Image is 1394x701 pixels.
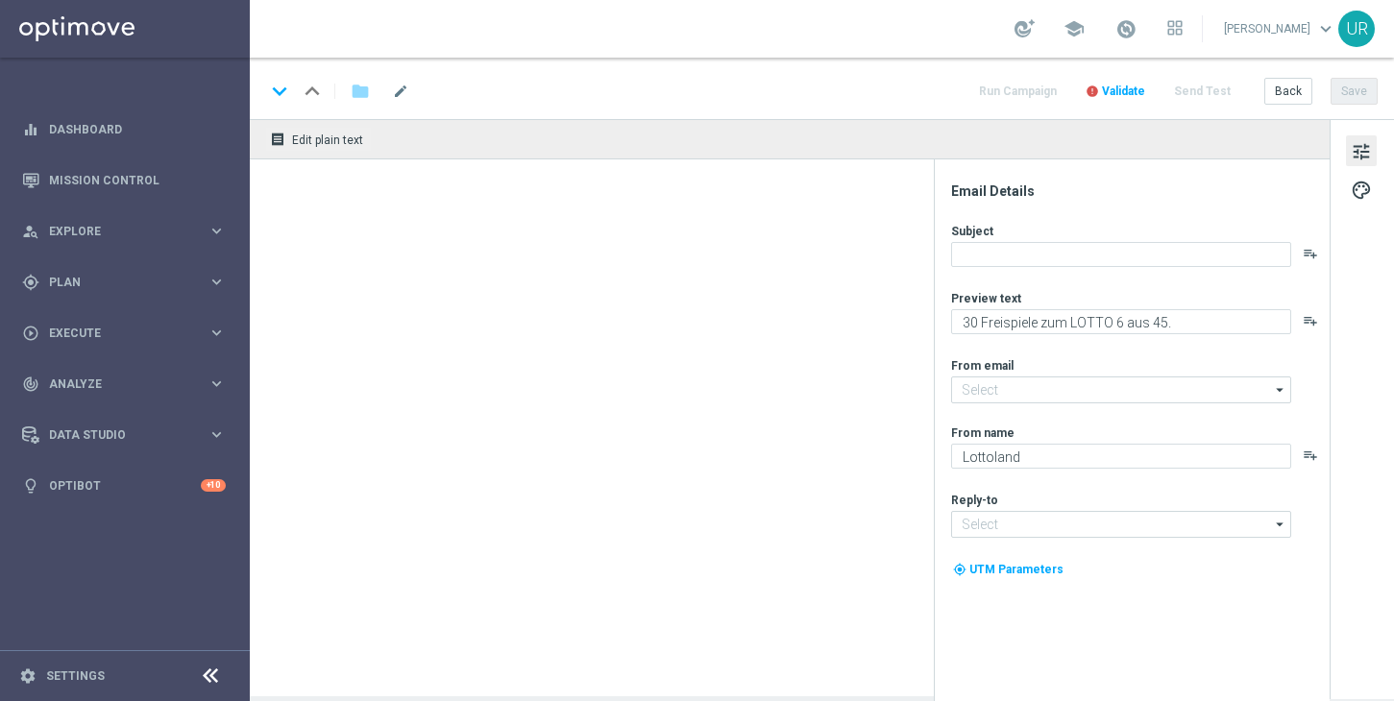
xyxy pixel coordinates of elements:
input: Select [951,376,1291,403]
button: my_location UTM Parameters [951,559,1065,580]
div: Execute [22,325,208,342]
button: Save [1331,78,1378,105]
button: Mission Control [21,173,227,188]
label: Preview text [951,291,1021,306]
label: Reply-to [951,493,998,508]
div: Optibot [22,460,226,511]
span: Execute [49,327,208,339]
div: +10 [201,479,226,492]
button: tune [1346,135,1377,166]
i: keyboard_arrow_down [265,77,294,106]
a: Mission Control [49,155,226,205]
span: keyboard_arrow_down [1315,18,1336,39]
button: receipt Edit plain text [265,127,372,152]
i: settings [19,667,37,685]
div: Data Studio [22,426,208,444]
i: keyboard_arrow_right [208,324,226,342]
button: Back [1264,78,1312,105]
button: gps_fixed Plan keyboard_arrow_right [21,275,227,290]
button: error Validate [1083,79,1148,105]
span: Analyze [49,378,208,390]
i: lightbulb [22,477,39,495]
span: Plan [49,277,208,288]
i: keyboard_arrow_right [208,375,226,393]
span: school [1064,18,1085,39]
i: equalizer [22,121,39,138]
span: Data Studio [49,429,208,441]
i: arrow_drop_down [1271,377,1290,402]
i: play_circle_outline [22,325,39,342]
a: [PERSON_NAME]keyboard_arrow_down [1222,14,1338,43]
button: lightbulb Optibot +10 [21,478,227,494]
i: gps_fixed [22,274,39,291]
button: equalizer Dashboard [21,122,227,137]
input: Select [951,511,1291,538]
label: From name [951,425,1015,441]
div: Plan [22,274,208,291]
i: keyboard_arrow_right [208,425,226,444]
i: my_location [953,563,966,576]
span: Edit plain text [292,133,363,147]
i: receipt [270,132,285,147]
i: error [1086,85,1099,98]
a: Dashboard [49,104,226,155]
button: person_search Explore keyboard_arrow_right [21,224,227,239]
i: track_changes [22,375,39,393]
div: Mission Control [22,155,226,205]
div: Dashboard [22,104,226,155]
span: UTM Parameters [969,563,1064,576]
div: Analyze [22,375,208,393]
span: Explore [49,226,208,237]
span: palette [1351,178,1372,203]
button: track_changes Analyze keyboard_arrow_right [21,376,227,392]
span: Validate [1102,85,1145,98]
a: Optibot [49,460,201,511]
div: UR [1338,11,1375,47]
i: arrow_drop_down [1271,512,1290,537]
i: keyboard_arrow_right [208,273,226,291]
button: playlist_add [1303,246,1318,261]
button: playlist_add [1303,447,1318,463]
button: playlist_add [1303,313,1318,328]
i: keyboard_arrow_right [208,222,226,240]
i: folder [351,80,370,103]
button: palette [1346,174,1377,205]
button: Data Studio keyboard_arrow_right [21,427,227,443]
span: mode_edit [392,83,409,100]
a: Settings [46,670,105,682]
div: Email Details [951,182,1328,200]
i: person_search [22,223,39,240]
button: folder [349,76,372,107]
div: Explore [22,223,208,240]
label: Subject [951,224,993,239]
span: tune [1351,139,1372,164]
button: play_circle_outline Execute keyboard_arrow_right [21,326,227,341]
label: From email [951,358,1014,374]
